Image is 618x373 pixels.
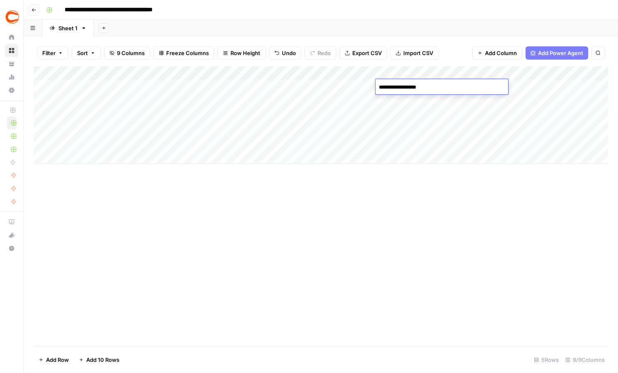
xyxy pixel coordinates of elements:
[305,46,336,60] button: Redo
[34,353,74,366] button: Add Row
[5,70,18,84] a: Usage
[117,49,145,57] span: 9 Columns
[526,46,588,60] button: Add Power Agent
[72,46,101,60] button: Sort
[5,10,20,24] img: Covers Logo
[5,229,18,242] button: What's new?
[218,46,266,60] button: Row Height
[403,49,433,57] span: Import CSV
[317,49,331,57] span: Redo
[5,215,18,229] a: AirOps Academy
[485,49,517,57] span: Add Column
[42,49,56,57] span: Filter
[58,24,78,32] div: Sheet 1
[77,49,88,57] span: Sort
[5,57,18,70] a: Your Data
[230,49,260,57] span: Row Height
[390,46,439,60] button: Import CSV
[5,84,18,97] a: Settings
[104,46,150,60] button: 9 Columns
[538,49,583,57] span: Add Power Agent
[5,44,18,57] a: Browse
[5,31,18,44] a: Home
[5,7,18,27] button: Workspace: Covers
[42,20,94,36] a: Sheet 1
[74,353,124,366] button: Add 10 Rows
[5,242,18,255] button: Help + Support
[153,46,214,60] button: Freeze Columns
[5,229,18,241] div: What's new?
[562,353,608,366] div: 9/9 Columns
[282,49,296,57] span: Undo
[269,46,301,60] button: Undo
[339,46,387,60] button: Export CSV
[37,46,68,60] button: Filter
[472,46,522,60] button: Add Column
[352,49,382,57] span: Export CSV
[46,356,69,364] span: Add Row
[166,49,209,57] span: Freeze Columns
[531,353,562,366] div: 5 Rows
[86,356,119,364] span: Add 10 Rows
